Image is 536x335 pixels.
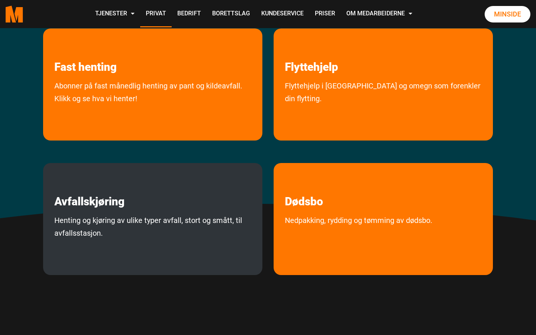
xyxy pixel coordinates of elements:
[341,1,418,27] a: Om Medarbeiderne
[172,1,207,27] a: Bedrift
[43,163,136,208] a: les mer om Avfallskjøring
[274,163,334,208] a: les mer om Dødsbo
[43,28,128,74] a: les mer om Fast henting
[207,1,256,27] a: Borettslag
[274,79,493,137] a: Flyttehjelp i [GEOGRAPHIC_DATA] og omegn som forenkler din flytting.
[274,28,349,74] a: les mer om Flyttehjelp
[485,6,530,22] a: Minside
[90,1,140,27] a: Tjenester
[309,1,341,27] a: Priser
[43,79,262,137] a: Abonner på fast månedlig avhenting av pant og kildeavfall. Klikk og se hva vi henter!
[274,214,443,259] a: Nedpakking, rydding og tømming av dødsbo.
[256,1,309,27] a: Kundeservice
[140,1,172,27] a: Privat
[43,214,262,271] a: Henting og kjøring av ulike typer avfall, stort og smått, til avfallsstasjon.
